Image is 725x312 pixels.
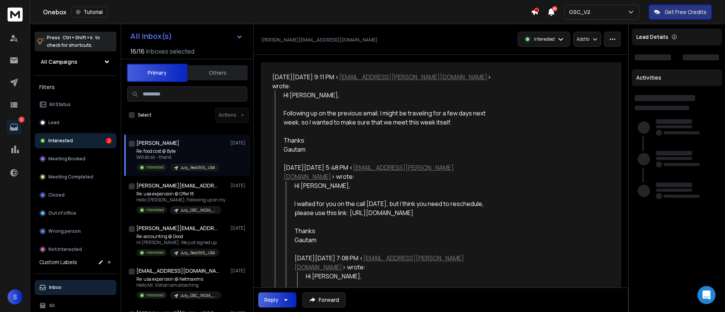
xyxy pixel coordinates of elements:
a: [EMAIL_ADDRESS][PERSON_NAME][DOMAIN_NAME] [284,163,454,181]
div: Following up on the previous email. I might be traveling for a few days next week, so I wanted to... [284,109,493,127]
div: Gautam [284,145,493,154]
h1: All Campaigns [41,58,77,66]
button: Tutorial [71,7,108,17]
button: Primary [127,64,187,82]
p: Interested [146,250,164,255]
p: Not Interested [48,246,82,252]
p: Hi [PERSON_NAME], We just signed up [136,240,219,246]
a: [EMAIL_ADDRESS][PERSON_NAME][DOMAIN_NAME] [339,73,487,81]
a: [EMAIL_ADDRESS][PERSON_NAME][DOMAIN_NAME] [295,254,464,271]
button: All Status [35,97,116,112]
button: Reply [258,292,296,307]
p: Hello Mr. Vishal I am attaching [136,282,221,288]
button: Meeting Completed [35,169,116,184]
p: Will do sir - thank [136,154,219,160]
button: Inbox [35,280,116,295]
p: Meeting Booked [48,156,85,162]
p: Re: usa expansion @ Netmaxims [136,276,221,282]
p: Out of office [48,210,76,216]
h3: Filters [35,82,116,92]
p: Interested [146,292,164,298]
h1: [PERSON_NAME][EMAIL_ADDRESS][DOMAIN_NAME] [136,182,219,189]
button: Lead [35,115,116,130]
p: Inbox [49,284,62,290]
h3: Custom Labels [39,258,77,266]
button: Meeting Booked [35,151,116,166]
p: Re: usa expansion @ Offer18 [136,191,225,197]
p: Hello [PERSON_NAME], Following up on my [136,197,225,203]
p: [DATE] [230,183,247,189]
button: Others [187,65,248,81]
p: Re: food cost @ Byte [136,148,219,154]
h1: [EMAIL_ADDRESS][DOMAIN_NAME] [136,267,219,275]
div: Onebox [43,7,531,17]
button: Wrong person [35,224,116,239]
p: Lead [48,120,59,126]
div: HI [PERSON_NAME], [284,91,493,100]
button: Not Interested [35,242,116,257]
button: All Campaigns [35,54,116,69]
span: Ctrl + Shift + k [62,33,94,42]
div: I waited for you on the call [DATE], but I think you need to reschedule, please use this link: [U... [295,199,493,217]
button: Closed [35,188,116,203]
div: [DATE][DATE] 5:48 PM < > wrote: [284,163,493,181]
button: S [8,289,23,304]
h3: Inboxes selected [146,47,194,56]
p: July_Rest365_USA [180,165,215,171]
button: Out of office [35,206,116,221]
span: 16 / 16 [130,47,145,56]
button: All Inbox(s) [124,29,249,44]
button: Interested2 [35,133,116,148]
p: All [49,303,55,309]
div: Hi [PERSON_NAME], [306,272,493,281]
div: Gautam [295,235,493,244]
p: [DATE] [230,225,247,231]
p: All Status [49,101,71,108]
div: Activities [632,69,722,86]
h1: [PERSON_NAME][EMAIL_ADDRESS][DOMAIN_NAME] [136,224,219,232]
label: Select [138,112,151,118]
p: Wrong person [48,228,81,234]
div: Open Intercom Messenger [697,286,716,304]
p: [DATE] [230,140,247,146]
div: Reply [264,296,278,304]
p: Press to check for shortcuts. [47,34,100,49]
p: Re: accounting @ Good [136,234,219,240]
p: Interested [48,138,73,144]
p: Closed [48,192,65,198]
p: GSC_V2 [569,8,593,16]
span: 50 [552,6,557,11]
button: Get Free Credits [649,5,712,20]
p: July_Rest365_USA [180,250,215,256]
p: Meeting Completed [48,174,93,180]
p: Get Free Credits [665,8,706,16]
div: Hi [PERSON_NAME], [295,181,493,190]
h1: [PERSON_NAME] [136,139,179,147]
p: Interested [534,36,555,42]
p: Interested [146,164,164,170]
div: Thanks [295,226,493,235]
p: Lead Details [636,33,668,41]
div: 2 [106,138,112,144]
div: [DATE][DATE] 7:08 PM < > wrote: [295,254,493,272]
p: Interested [146,207,164,213]
a: 2 [6,120,22,135]
p: [DATE] [230,268,247,274]
p: July_GSC_INDIA_USA LLC FORMATION [180,293,217,298]
p: Add to [577,36,589,42]
div: [DATE][DATE] 9:11 PM < > wrote: [272,72,493,91]
p: July_GSC_INDIA_USA LLC FORMATION [180,207,217,213]
h1: All Inbox(s) [130,32,172,40]
p: 2 [19,117,25,123]
div: Thanks [284,136,493,145]
p: [PERSON_NAME][EMAIL_ADDRESS][DOMAIN_NAME] [261,37,378,43]
button: Forward [302,292,346,307]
